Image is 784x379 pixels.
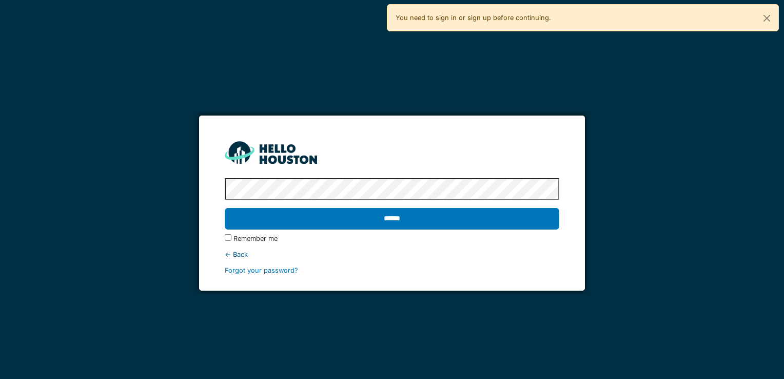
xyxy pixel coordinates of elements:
div: You need to sign in or sign up before continuing. [387,4,779,31]
label: Remember me [233,234,278,243]
div: ← Back [225,250,559,259]
img: HH_line-BYnF2_Hg.png [225,141,317,163]
a: Forgot your password? [225,267,298,274]
button: Close [755,5,778,32]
